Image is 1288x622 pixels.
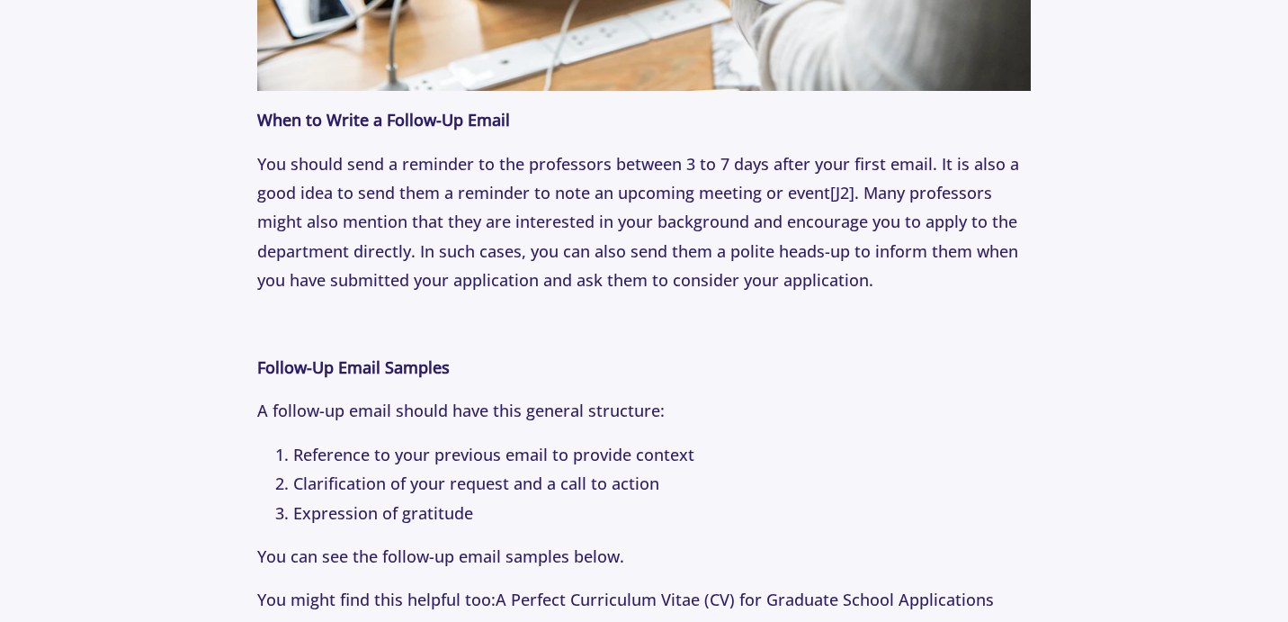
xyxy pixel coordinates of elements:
[257,109,510,131] strong: When to Write a Follow-Up Email
[830,182,854,203] a: [J2]
[293,469,1030,498] li: Clarification of your request and a call to action
[257,585,1030,614] p: You might find this helpful too:
[293,499,1030,527] li: Expression of gratitude
[257,542,1030,571] p: You can see the follow-up email samples below.
[257,396,1030,425] p: A follow-up email should have this general structure:
[496,589,994,610] a: A Perfect Curriculum Vitae (CV) for Graduate School Applications
[293,440,1030,469] li: Reference to your previous email to provide context
[257,356,450,378] strong: Follow-Up Email Samples
[257,149,1030,295] p: You should send a reminder to the professors between 3 to 7 days after your first email. It is al...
